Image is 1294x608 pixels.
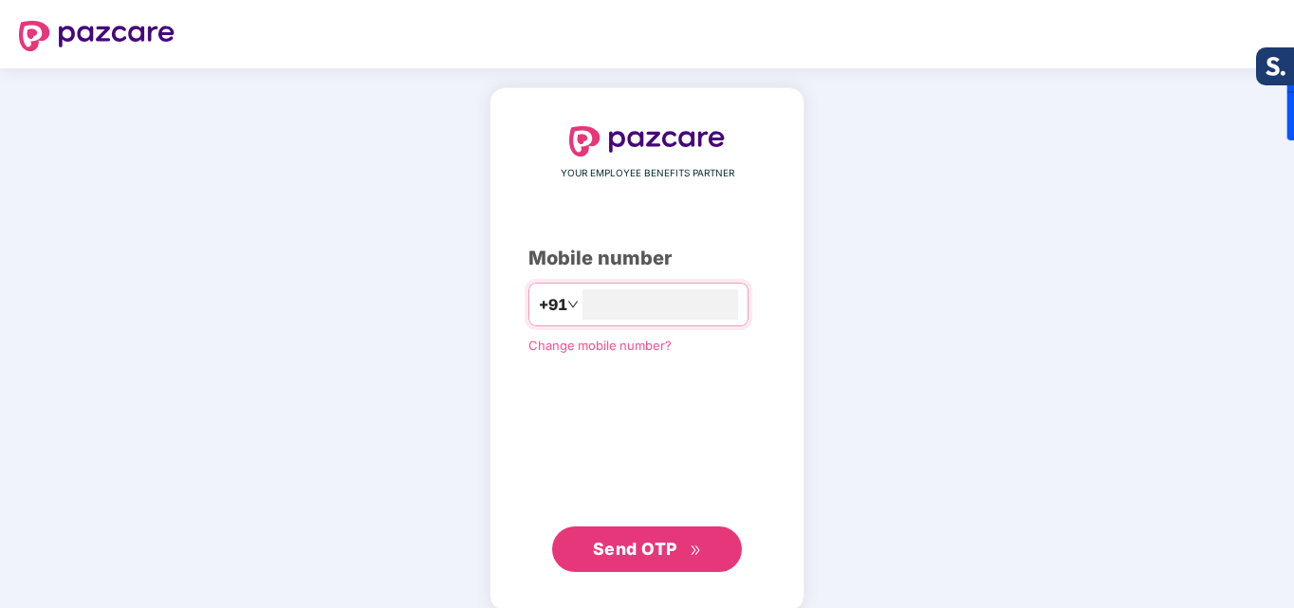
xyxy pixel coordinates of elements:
button: Send OTPdouble-right [552,526,742,572]
span: +91 [539,293,567,317]
span: Send OTP [593,539,677,559]
div: Mobile number [528,244,766,273]
img: logo [19,21,175,51]
span: double-right [690,544,702,557]
span: down [567,299,579,310]
a: Change mobile number? [528,338,672,353]
img: logo [569,126,725,157]
span: YOUR EMPLOYEE BENEFITS PARTNER [561,166,734,181]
